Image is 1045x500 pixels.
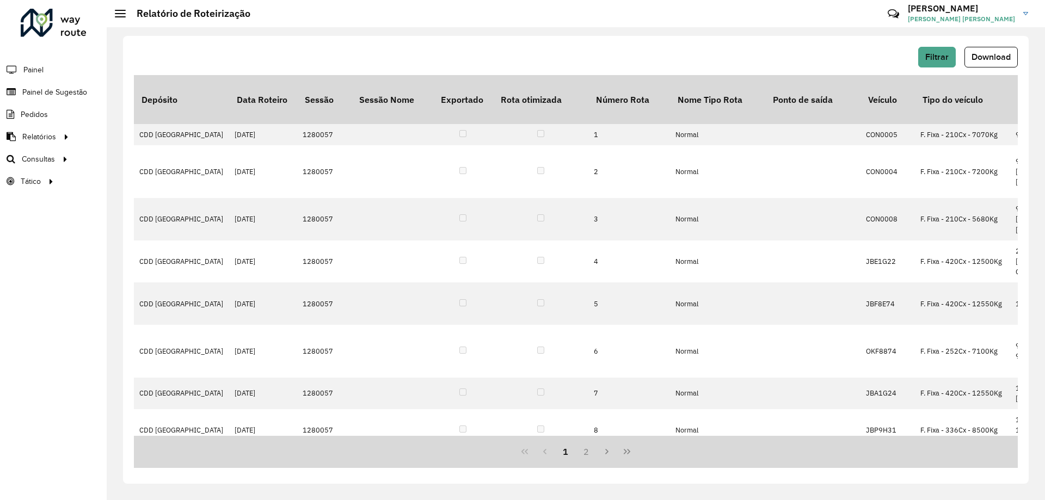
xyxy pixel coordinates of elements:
td: Normal [670,409,765,452]
td: CDD [GEOGRAPHIC_DATA] [134,282,229,325]
td: 8 [588,409,670,452]
th: Exportado [433,75,493,124]
td: 1280057 [297,325,352,378]
td: [DATE] [229,409,297,452]
span: Painel de Sugestão [22,87,87,98]
button: Next Page [597,441,617,462]
td: F. Fixa - 420Cx - 12550Kg [915,282,1010,325]
td: 3 [588,198,670,240]
th: Número Rota [588,75,670,124]
td: 1280057 [297,124,352,145]
td: Normal [670,198,765,240]
td: 5 [588,282,670,325]
td: 1280057 [297,282,352,325]
td: F. Fixa - 210Cx - 5680Kg [915,198,1010,240]
th: Nome Tipo Rota [670,75,765,124]
a: Contato Rápido [882,2,905,26]
span: Tático [21,176,41,187]
td: CDD [GEOGRAPHIC_DATA] [134,378,229,409]
td: JBF8E74 [860,282,915,325]
td: CDD [GEOGRAPHIC_DATA] [134,409,229,452]
th: Sessão Nome [352,75,433,124]
td: F. Fixa - 210Cx - 7200Kg [915,145,1010,198]
td: F. Fixa - 252Cx - 7100Kg [915,325,1010,378]
td: F. Fixa - 210Cx - 7070Kg [915,124,1010,145]
td: Normal [670,282,765,325]
button: 2 [576,441,597,462]
td: Normal [670,325,765,378]
td: 4 [588,240,670,283]
th: Data Roteiro [229,75,297,124]
th: Tipo do veículo [915,75,1010,124]
th: Rota otimizada [493,75,588,124]
td: 6 [588,325,670,378]
h2: Relatório de Roteirização [126,8,250,20]
td: JBE1G22 [860,240,915,283]
td: F. Fixa - 420Cx - 12550Kg [915,378,1010,409]
td: CDD [GEOGRAPHIC_DATA] [134,198,229,240]
h3: [PERSON_NAME] [908,3,1015,14]
td: [DATE] [229,198,297,240]
td: [DATE] [229,282,297,325]
td: F. Fixa - 420Cx - 12500Kg [915,240,1010,283]
td: Normal [670,378,765,409]
span: Relatórios [22,131,56,143]
td: Normal [670,124,765,145]
th: Depósito [134,75,229,124]
button: Filtrar [918,47,956,67]
td: CON0004 [860,145,915,198]
button: 1 [555,441,576,462]
th: Veículo [860,75,915,124]
td: 1280057 [297,378,352,409]
td: [DATE] [229,325,297,378]
span: Consultas [22,153,55,165]
th: Sessão [297,75,352,124]
span: Download [972,52,1011,61]
span: Filtrar [925,52,949,61]
td: CON0008 [860,198,915,240]
span: Pedidos [21,109,48,120]
td: [DATE] [229,124,297,145]
td: [DATE] [229,145,297,198]
span: [PERSON_NAME] [PERSON_NAME] [908,14,1015,24]
td: 1280057 [297,409,352,452]
td: [DATE] [229,240,297,283]
td: 1280057 [297,145,352,198]
td: CDD [GEOGRAPHIC_DATA] [134,124,229,145]
td: 2 [588,145,670,198]
td: F. Fixa - 336Cx - 8500Kg [915,409,1010,452]
td: JBP9H31 [860,409,915,452]
td: 1280057 [297,198,352,240]
td: OKF8874 [860,325,915,378]
td: JBA1G24 [860,378,915,409]
td: Normal [670,145,765,198]
td: CDD [GEOGRAPHIC_DATA] [134,240,229,283]
span: Painel [23,64,44,76]
td: CDD [GEOGRAPHIC_DATA] [134,145,229,198]
button: Last Page [617,441,637,462]
th: Ponto de saída [765,75,860,124]
td: 1280057 [297,240,352,283]
td: [DATE] [229,378,297,409]
button: Download [964,47,1018,67]
td: Normal [670,240,765,283]
td: 1 [588,124,670,145]
td: CDD [GEOGRAPHIC_DATA] [134,325,229,378]
td: CON0005 [860,124,915,145]
td: 7 [588,378,670,409]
